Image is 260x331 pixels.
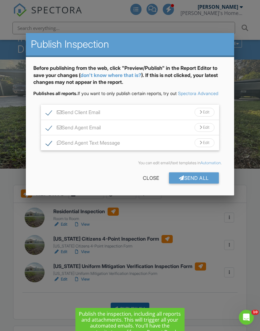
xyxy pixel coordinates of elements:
[195,138,214,147] div: Edit
[169,172,219,184] div: Send All
[33,91,78,96] strong: Publishes all reports.
[252,310,259,315] span: 10
[33,65,226,90] div: Before publishing from the web, click "Preview/Publish" in the Report Editor to save your changes...
[31,38,229,50] h2: Publish Inspection
[239,310,254,325] iframe: Intercom live chat
[46,125,101,132] label: Send Agent Email
[46,109,100,117] label: Send Client Email
[80,72,141,78] a: don't know where that is?
[46,140,120,148] label: Send Agent Text Message
[133,172,169,184] div: Close
[33,91,177,96] span: If you want to only publish certain reports, try out
[200,161,221,165] a: Automation
[38,161,221,165] div: You can edit email/text templates in .
[195,108,214,117] div: Edit
[178,91,218,96] a: Spectora Advanced
[195,123,214,132] div: Edit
